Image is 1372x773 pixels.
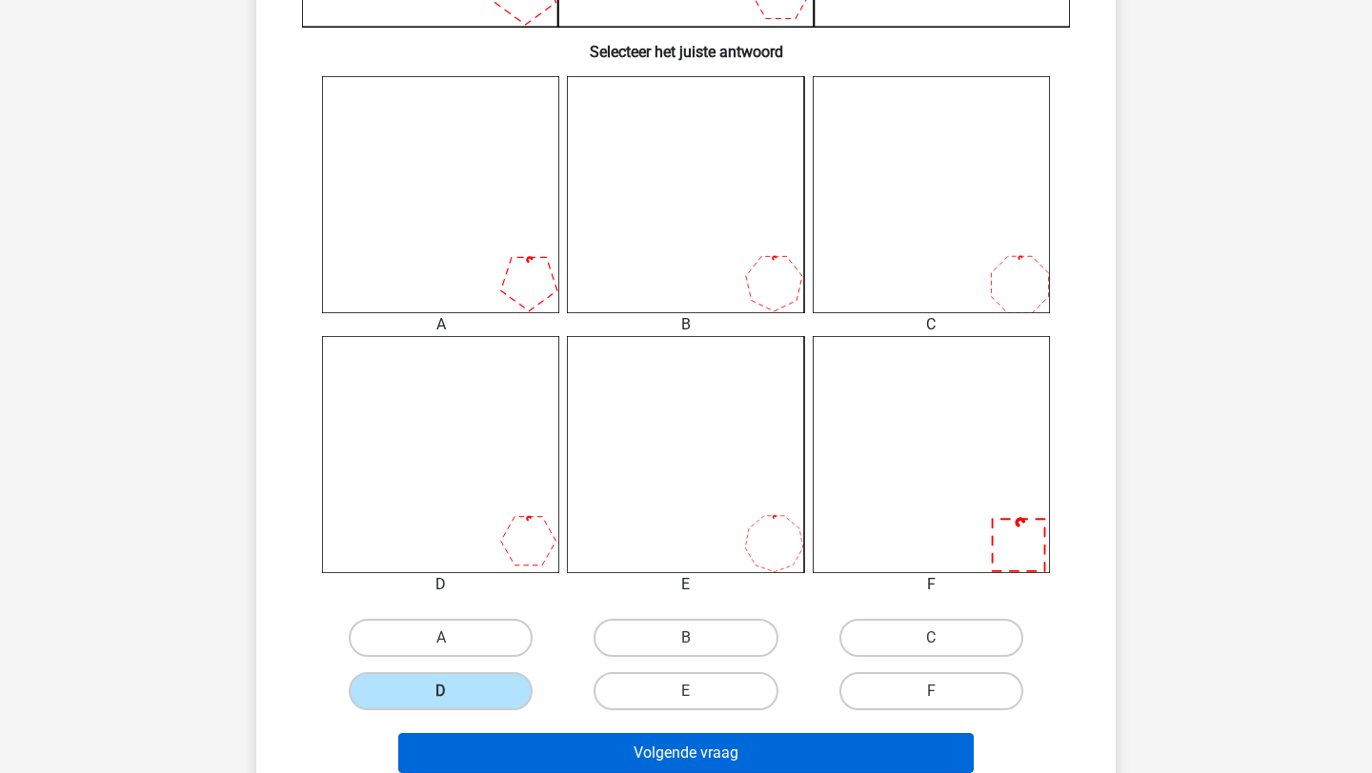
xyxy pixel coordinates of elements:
[308,313,574,336] div: A
[398,733,975,773] button: Volgende vraag
[594,672,777,710] label: E
[798,313,1064,336] div: C
[798,573,1064,596] div: F
[553,313,818,336] div: B
[839,619,1023,657] label: C
[308,573,574,596] div: D
[594,619,777,657] label: B
[839,672,1023,710] label: F
[553,573,818,596] div: E
[287,28,1085,61] h6: Selecteer het juiste antwoord
[349,672,533,710] label: D
[349,619,533,657] label: A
